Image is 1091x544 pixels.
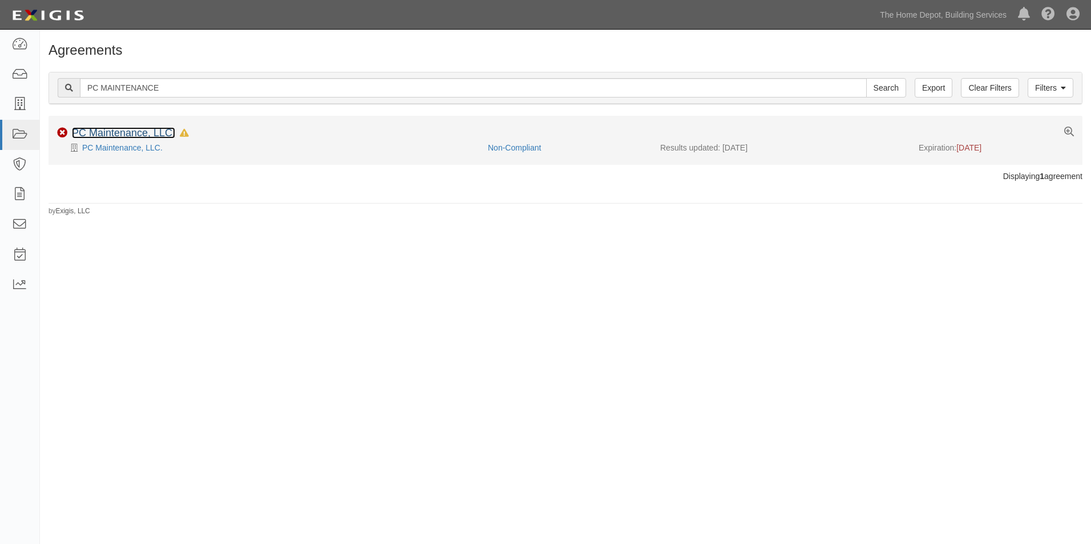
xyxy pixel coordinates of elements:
[56,207,90,215] a: Exigis, LLC
[57,142,479,153] div: PC Maintenance, LLC.
[40,170,1091,182] div: Displaying agreement
[866,78,906,98] input: Search
[9,5,87,26] img: logo-5460c22ac91f19d4615b14bd174203de0afe785f0fc80cf4dbbc73dc1793850b.png
[660,142,902,153] div: Results updated: [DATE]
[1040,172,1044,181] b: 1
[915,78,952,98] a: Export
[82,143,163,152] a: PC Maintenance, LLC.
[961,78,1019,98] a: Clear Filters
[919,142,1074,153] div: Expiration:
[1041,8,1055,22] i: Help Center - Complianz
[72,127,175,139] a: PC Maintenance, LLC.
[57,128,67,138] i: Non-Compliant
[80,78,867,98] input: Search
[488,143,541,152] a: Non-Compliant
[1064,127,1074,137] a: View results summary
[956,143,981,152] span: [DATE]
[72,127,189,140] div: PC Maintenance, LLC.
[180,129,189,137] i: In Default since 09/28/2023
[49,206,90,216] small: by
[49,43,1082,58] h1: Agreements
[874,3,1012,26] a: The Home Depot, Building Services
[1028,78,1073,98] a: Filters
